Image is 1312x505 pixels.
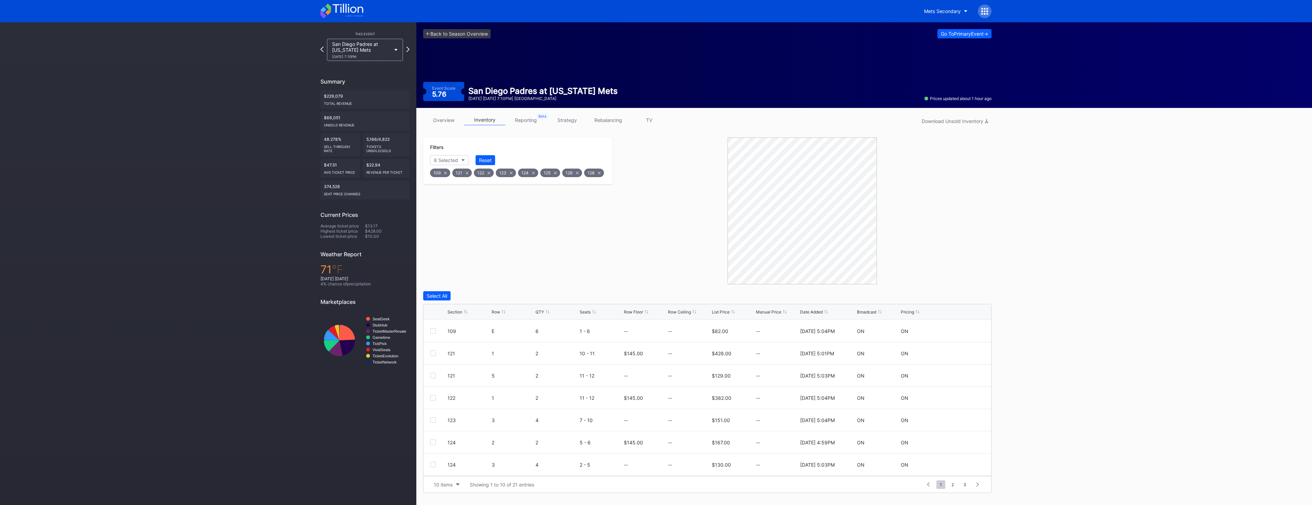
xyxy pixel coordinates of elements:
a: <-Back to Season Overview [423,29,491,38]
div: ON [857,350,865,356]
div: -- [624,328,628,334]
svg: Chart title [320,310,409,370]
div: $10.00 [365,234,409,239]
a: TV [629,115,670,125]
div: Row Floor [624,309,643,315]
div: [DATE] 5:03PM [800,462,835,468]
div: $13.17 [365,223,409,229]
div: Sell Through Rate [324,142,357,153]
div: Seats [580,309,591,315]
div: 2 [535,395,578,401]
div: 126 [562,169,582,177]
a: inventory [464,115,505,125]
div: 10 - 11 [580,350,622,356]
div: $145.00 [624,440,643,445]
div: ON [901,440,908,445]
div: Revenue per ticket [366,168,406,174]
div: 122 [474,169,494,177]
div: Summary [320,78,409,85]
div: Pricing [901,309,914,315]
div: Manual Price [756,309,781,315]
div: ON [901,417,908,423]
span: 2 [948,480,957,489]
div: Section [447,309,462,315]
div: Row [492,309,500,315]
div: 124 [518,169,538,177]
div: 109 [430,169,450,177]
div: 11 - 12 [580,395,622,401]
div: $151.00 [712,417,730,423]
div: ON [857,328,865,334]
div: 124 [447,462,490,468]
div: [DATE] 4:59PM [800,440,835,445]
div: Tickets Unsold/Sold [366,142,406,153]
div: QTY [535,309,544,315]
div: Showing 1 to 10 of 21 entries [470,482,534,488]
div: 4 [535,462,578,468]
div: -- [756,440,798,445]
div: 2 [535,350,578,356]
text: TickPick [373,342,387,346]
div: 8 Selected [434,157,458,163]
div: ON [857,373,865,379]
div: 1 [492,350,534,356]
div: 123 [447,417,490,423]
div: 71 [320,263,409,276]
a: strategy [546,115,588,125]
div: [DATE] 5:04PM [800,328,835,334]
div: $47.51 [320,159,360,178]
span: 1 [936,480,945,489]
div: -- [756,373,798,379]
div: 122 [447,395,490,401]
div: 128 [584,169,604,177]
div: Weather Report [320,251,409,258]
div: 10 items [434,482,453,488]
div: seat price changes [324,189,406,196]
div: 4 % chance of precipitation [320,281,409,286]
button: Download Unsold Inventory [918,116,992,126]
div: 121 [447,350,490,356]
div: 2 [535,440,578,445]
div: $129.00 [712,373,731,379]
span: ℉ [332,263,343,276]
div: ON [857,462,865,468]
a: overview [423,115,464,125]
button: 10 items [430,480,463,489]
div: $145.00 [624,350,643,356]
div: ON [901,328,908,334]
div: Total Revenue [324,99,406,106]
div: San Diego Padres at [US_STATE] Mets [468,86,618,96]
span: 3 [960,480,970,489]
div: -- [668,328,672,334]
a: rebalancing [588,115,629,125]
div: 121 [452,169,472,177]
div: Average ticket price [320,223,365,229]
div: 48.278% [320,133,360,156]
div: 5.76 [432,91,448,98]
div: -- [756,417,798,423]
div: Select All [427,293,447,299]
div: Broadcast [857,309,876,315]
text: TicketNetwork [373,360,397,364]
div: 1 - 6 [580,328,622,334]
div: [DATE] 5:01PM [800,350,834,356]
div: 123 [496,169,516,177]
div: Highest ticket price [320,229,365,234]
text: Gametime [373,335,390,340]
div: Mets Secondary [924,8,961,14]
div: Filters [430,144,606,150]
div: $22.94 [363,159,410,178]
div: -- [624,373,628,379]
div: Unsold Revenue [324,120,406,127]
div: $428.00 [365,229,409,234]
div: 374,528 [320,181,409,199]
div: $382.00 [712,395,731,401]
div: Lowest ticket price [320,234,365,239]
div: $68,051 [320,112,409,131]
div: 5 - 6 [580,440,622,445]
div: Prices updated about 1 hour ago [924,96,992,101]
div: [DATE] 5:03PM [800,373,835,379]
div: Marketplaces [320,298,409,305]
div: 124 [447,440,490,445]
div: 121 [447,373,490,379]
